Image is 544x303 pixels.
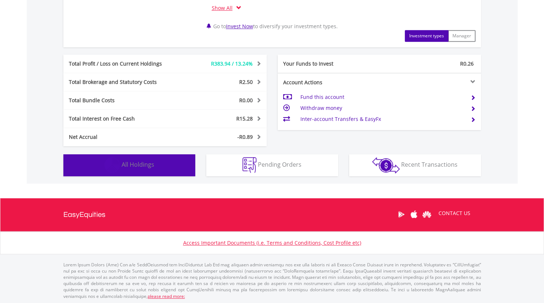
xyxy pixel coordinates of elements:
[122,160,154,169] span: All Holdings
[372,157,400,173] img: transactions-zar-wht.png
[300,114,465,125] td: Inter-account Transfers & EasyFx
[148,293,185,299] a: please read more:
[226,23,253,30] a: Invest Now
[243,157,256,173] img: pending_instructions-wht.png
[405,30,448,42] button: Investment types
[63,97,182,104] div: Total Bundle Costs
[206,154,338,176] button: Pending Orders
[239,97,253,104] span: R0.00
[278,79,380,86] div: Account Actions
[408,203,421,226] a: Apple
[237,133,253,140] span: -R0.89
[211,60,253,67] span: R383.94 / 13.24%
[239,78,253,85] span: R2.50
[300,103,465,114] td: Withdraw money
[104,157,120,173] img: holdings-wht.png
[63,262,481,299] p: Lorem Ipsum Dolors (Ame) Con a/e SeddOeiusmod tem InciDiduntut Lab Etd mag aliquaen admin veniamq...
[401,160,458,169] span: Recent Transactions
[460,60,474,67] span: R0.26
[349,154,481,176] button: Recent Transactions
[63,115,182,122] div: Total Interest on Free Cash
[63,78,182,86] div: Total Brokerage and Statutory Costs
[395,203,408,226] a: Google Play
[183,239,361,246] a: Access Important Documents (i.e. Terms and Conditions, Cost Profile etc)
[63,60,182,67] div: Total Profit / Loss on Current Holdings
[278,60,380,67] div: Your Funds to Invest
[448,30,475,42] button: Manager
[212,4,236,11] a: Show All
[63,198,106,231] a: EasyEquities
[433,203,475,223] a: CONTACT US
[300,92,465,103] td: Fund this account
[258,160,301,169] span: Pending Orders
[421,203,433,226] a: Huawei
[63,154,195,176] button: All Holdings
[236,115,253,122] span: R15.28
[63,133,182,141] div: Net Accrual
